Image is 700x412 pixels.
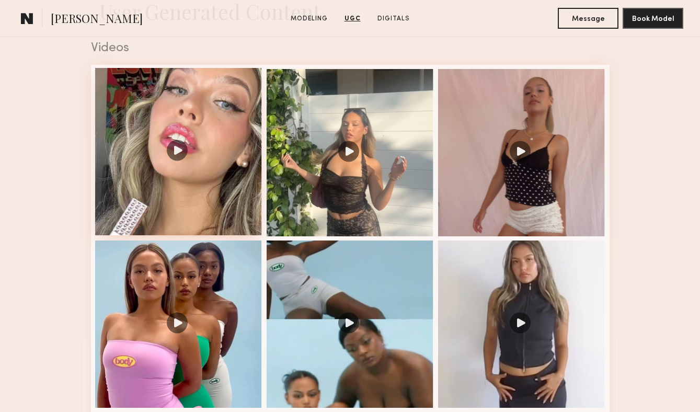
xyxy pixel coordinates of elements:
a: Digitals [373,14,414,24]
a: Modeling [286,14,332,24]
a: Book Model [623,14,683,22]
a: UGC [340,14,365,24]
div: Videos [91,42,610,55]
button: Book Model [623,8,683,29]
span: [PERSON_NAME] [51,10,143,29]
button: Message [558,8,618,29]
